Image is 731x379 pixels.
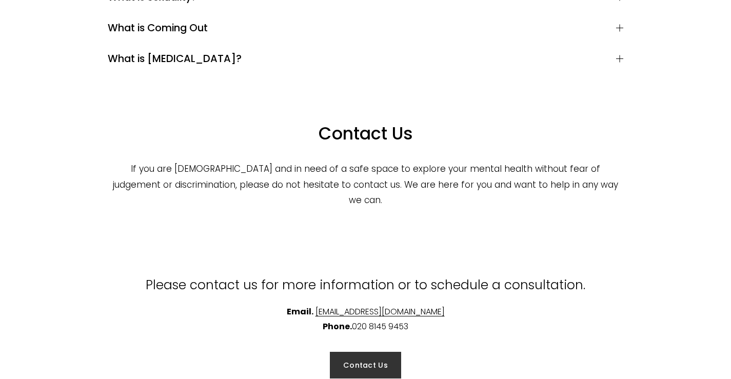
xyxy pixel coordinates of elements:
[315,306,445,317] a: [EMAIL_ADDRESS][DOMAIN_NAME]
[287,306,313,317] strong: Email.
[108,20,616,35] span: What is Coming Out
[108,123,623,145] h2: Contact Us
[108,51,616,66] span: What is [MEDICAL_DATA]?
[330,352,401,378] a: Contact Us
[323,321,352,332] strong: Phone.
[108,43,623,74] button: What is [MEDICAL_DATA]?
[22,305,709,334] p: 020 8145 9453
[22,274,709,296] p: Please contact us for more information or to schedule a consultation.
[108,161,623,208] p: If you are [DEMOGRAPHIC_DATA] and in need of a safe space to explore your mental health without f...
[108,12,623,43] button: What is Coming Out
